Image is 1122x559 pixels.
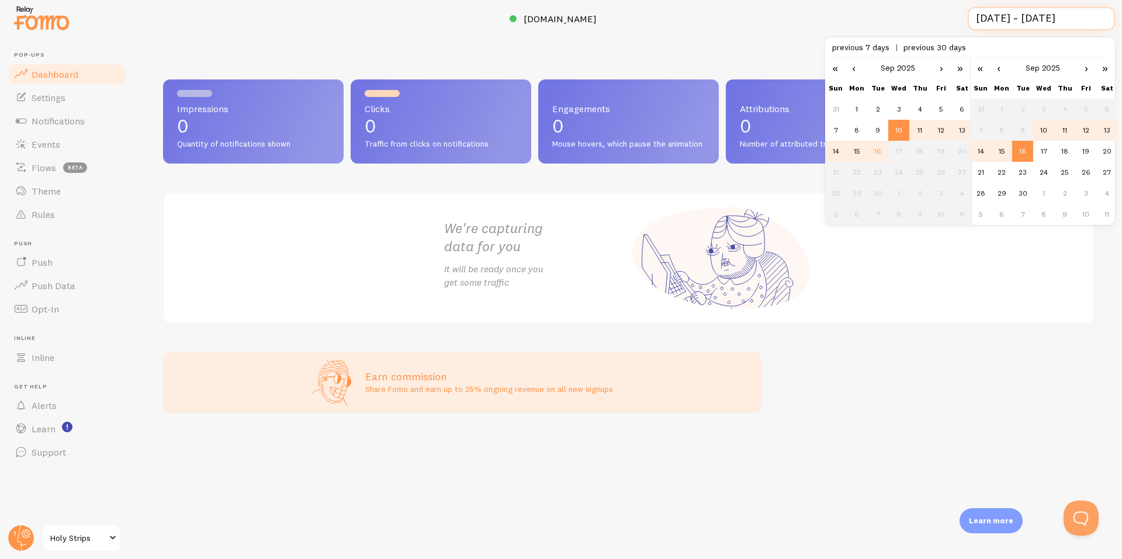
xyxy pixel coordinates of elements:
td: 9/1/2025 [846,99,867,120]
span: Learn [32,423,56,435]
td: 10/10/2025 [1075,204,1096,225]
td: 9/19/2025 [930,141,951,162]
th: Sat [1096,78,1117,99]
td: 9/5/2025 [1075,99,1096,120]
td: 9/24/2025 [1033,162,1054,183]
span: Dashboard [32,68,78,80]
td: 9/8/2025 [991,120,1012,141]
td: 9/6/2025 [951,99,972,120]
span: Flows [32,162,56,173]
span: Push [14,240,127,248]
span: Notifications [32,115,85,127]
th: Wed [888,78,909,99]
td: 9/12/2025 [930,120,951,141]
td: 10/1/2025 [888,183,909,204]
th: Tue [867,78,888,99]
td: 9/26/2025 [1075,162,1096,183]
span: Impressions [177,104,330,113]
a: Rules [7,203,127,226]
div: Learn more [960,508,1023,533]
td: 9/18/2025 [1054,141,1075,162]
td: 9/1/2025 [991,99,1012,120]
a: Holy Strips [42,524,121,552]
td: 9/4/2025 [1054,99,1075,120]
td: 9/23/2025 [1012,162,1033,183]
a: › [1078,58,1095,78]
p: 0 [365,117,517,136]
td: 9/7/2025 [970,120,991,141]
span: Inline [14,335,127,342]
td: 9/18/2025 [909,141,930,162]
span: previous 30 days [903,42,966,53]
a: › [933,58,950,78]
a: Flows beta [7,156,127,179]
span: Attributions [740,104,892,113]
a: Push [7,251,127,274]
td: 9/6/2025 [1096,99,1117,120]
p: It will be ready once you get some traffic [444,262,629,289]
a: Support [7,440,127,464]
th: Sat [951,78,972,99]
span: Holy Strips [50,531,106,545]
p: 0 [552,117,705,136]
span: Opt-In [32,303,59,315]
td: 10/7/2025 [867,204,888,225]
span: Get Help [14,383,127,391]
span: Inline [32,352,54,363]
td: 9/22/2025 [991,162,1012,183]
span: Clicks [365,104,517,113]
td: 8/31/2025 [970,99,991,120]
td: 10/6/2025 [991,204,1012,225]
td: 9/27/2025 [1096,162,1117,183]
td: 9/20/2025 [951,141,972,162]
span: Traffic from clicks on notifications [365,139,517,150]
td: 10/2/2025 [909,183,930,204]
td: 9/30/2025 [1012,183,1033,204]
td: 9/16/2025 [1012,141,1033,162]
td: 9/29/2025 [991,183,1012,204]
td: 10/11/2025 [1096,204,1117,225]
td: 9/2/2025 [1012,99,1033,120]
td: 9/3/2025 [888,99,909,120]
td: 10/1/2025 [1033,183,1054,204]
td: 9/14/2025 [970,141,991,162]
td: 10/3/2025 [1075,183,1096,204]
td: 9/10/2025 [1033,120,1054,141]
th: Sun [825,78,846,99]
a: Sep [881,63,895,73]
td: 8/31/2025 [825,99,846,120]
a: Opt-In [7,297,127,321]
td: 10/3/2025 [930,183,951,204]
td: 9/15/2025 [991,141,1012,162]
td: 9/17/2025 [888,141,909,162]
td: 9/29/2025 [846,183,867,204]
td: 9/15/2025 [846,141,867,162]
td: 9/21/2025 [970,162,991,183]
td: 10/9/2025 [1054,204,1075,225]
th: Sun [970,78,991,99]
span: Settings [32,92,65,103]
iframe: Help Scout Beacon - Open [1064,501,1099,536]
td: 9/3/2025 [1033,99,1054,120]
th: Mon [991,78,1012,99]
h3: Earn commission [365,370,613,383]
td: 9/30/2025 [867,183,888,204]
td: 9/13/2025 [951,120,972,141]
h2: We're capturing data for you [444,219,629,255]
th: Fri [1075,78,1096,99]
a: 2025 [1042,63,1060,73]
a: 2025 [897,63,915,73]
td: 10/11/2025 [951,204,972,225]
td: 10/8/2025 [888,204,909,225]
td: 10/9/2025 [909,204,930,225]
td: 9/16/2025 [867,141,888,162]
a: Sep [1026,63,1040,73]
td: 10/4/2025 [1096,183,1117,204]
td: 10/2/2025 [1054,183,1075,204]
span: Mouse hovers, which pause the animation [552,139,705,150]
td: 9/26/2025 [930,162,951,183]
a: Dashboard [7,63,127,86]
td: 9/28/2025 [970,183,991,204]
td: 9/24/2025 [888,162,909,183]
td: 10/5/2025 [970,204,991,225]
